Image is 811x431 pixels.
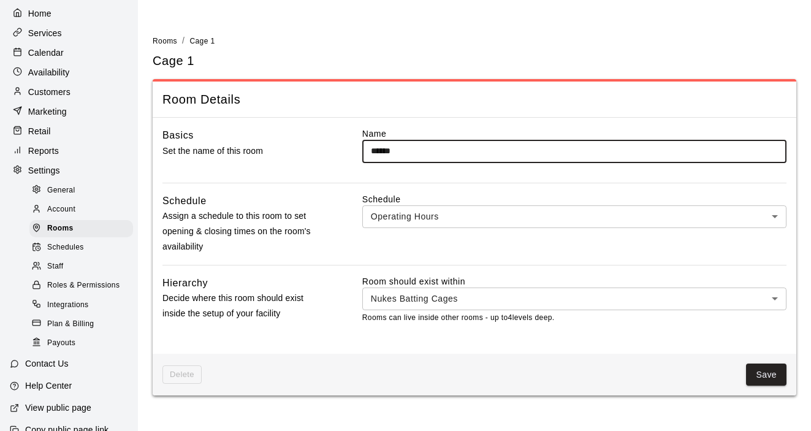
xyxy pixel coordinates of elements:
[29,201,133,218] div: Account
[10,161,128,180] a: Settings
[47,299,89,311] span: Integrations
[29,257,138,277] a: Staff
[28,27,62,39] p: Services
[10,24,128,42] a: Services
[29,316,133,333] div: Plan & Billing
[362,193,786,205] label: Schedule
[47,261,63,273] span: Staff
[25,380,72,392] p: Help Center
[28,145,59,157] p: Reports
[28,105,67,118] p: Marketing
[162,91,786,108] span: Room Details
[47,242,84,254] span: Schedules
[29,200,138,219] a: Account
[153,36,177,45] a: Rooms
[162,291,325,321] p: Decide where this room should exist inside the setup of your facility
[29,277,133,294] div: Roles & Permissions
[29,315,138,334] a: Plan & Billing
[47,185,75,197] span: General
[28,164,60,177] p: Settings
[28,86,70,98] p: Customers
[29,335,133,352] div: Payouts
[47,318,94,330] span: Plan & Billing
[189,37,215,45] span: Cage 1
[162,208,325,255] p: Assign a schedule to this room to set opening & closing times on the room's availability
[362,312,786,324] p: Rooms can live inside other rooms - up to 4 levels deep.
[29,277,138,296] a: Roles & Permissions
[153,53,194,69] h5: Cage 1
[28,125,51,137] p: Retail
[10,122,128,140] a: Retail
[10,44,128,62] a: Calendar
[29,220,133,237] div: Rooms
[746,364,786,386] button: Save
[25,357,69,370] p: Contact Us
[29,239,133,256] div: Schedules
[25,402,91,414] p: View public page
[162,193,207,209] h6: Schedule
[28,47,64,59] p: Calendar
[10,63,128,82] a: Availability
[29,296,138,315] a: Integrations
[162,275,208,291] h6: Hierarchy
[28,66,70,78] p: Availability
[153,37,177,45] span: Rooms
[153,34,796,48] nav: breadcrumb
[10,102,128,121] a: Marketing
[362,288,786,310] div: Nukes Batting Cages
[29,219,138,238] a: Rooms
[10,142,128,160] a: Reports
[29,182,133,199] div: General
[362,205,786,228] div: Operating Hours
[29,334,138,353] a: Payouts
[162,143,325,159] p: Set the name of this room
[47,223,74,235] span: Rooms
[47,280,120,292] span: Roles & Permissions
[162,128,194,143] h6: Basics
[162,365,202,384] span: This room cannot be deleted as it is linked to bookings or staff availability
[362,128,786,140] label: Name
[28,7,51,20] p: Home
[47,204,75,216] span: Account
[29,238,138,257] a: Schedules
[29,297,133,314] div: Integrations
[29,181,138,200] a: General
[182,34,185,47] li: /
[362,275,786,288] label: Room should exist within
[10,83,128,101] a: Customers
[47,337,75,349] span: Payouts
[29,258,133,275] div: Staff
[10,4,128,23] a: Home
